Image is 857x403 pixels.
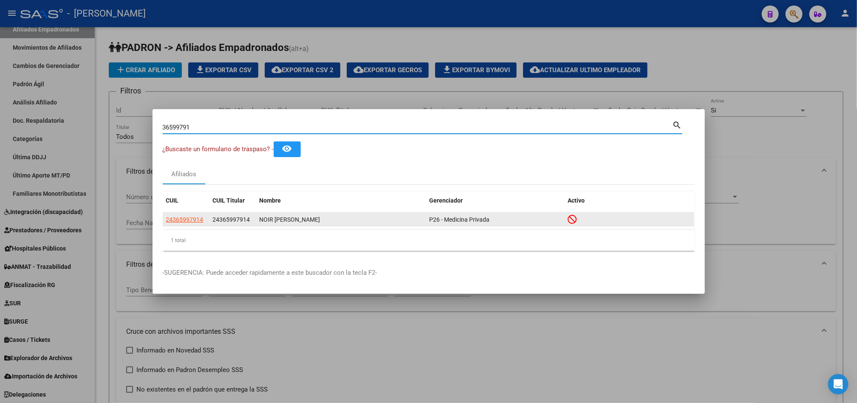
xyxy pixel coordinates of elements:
[568,197,585,204] span: Activo
[260,197,281,204] span: Nombre
[213,197,245,204] span: CUIL Titular
[163,230,695,251] div: 1 total
[673,119,682,130] mat-icon: search
[171,169,196,179] div: Afiliados
[430,197,463,204] span: Gerenciador
[209,192,256,210] datatable-header-cell: CUIL Titular
[166,216,204,223] span: 24365997914
[163,145,274,153] span: ¿Buscaste un formulario de traspaso? -
[430,216,490,223] span: P26 - Medicina Privada
[828,374,849,395] div: Open Intercom Messenger
[163,192,209,210] datatable-header-cell: CUIL
[426,192,565,210] datatable-header-cell: Gerenciador
[564,192,694,210] datatable-header-cell: Activo
[166,197,179,204] span: CUIL
[282,144,292,154] mat-icon: remove_red_eye
[256,192,426,210] datatable-header-cell: Nombre
[213,216,250,223] span: 24365997914
[260,215,423,225] div: NOIR [PERSON_NAME]
[163,268,695,278] p: -SUGERENCIA: Puede acceder rapidamente a este buscador con la tecla F2-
